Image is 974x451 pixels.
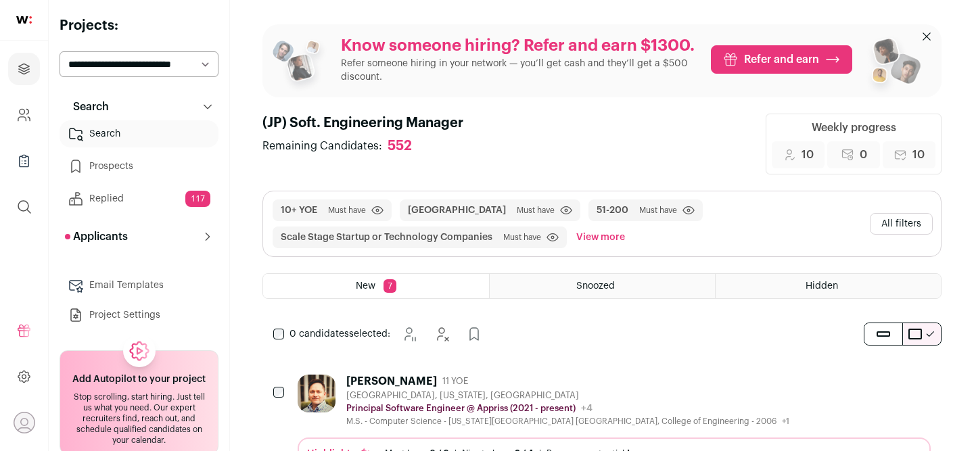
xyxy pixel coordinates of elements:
[68,391,210,446] div: Stop scrolling, start hiring. Just tell us what you need. Our expert recruiters find, reach out, ...
[639,205,677,216] span: Must have
[576,281,615,291] span: Snoozed
[298,375,335,412] img: bbf6cda4b985b88dc7a41a4109a75161afe1e608b4075ae1e62937a26831611c
[812,120,896,136] div: Weekly progress
[597,204,628,217] button: 51-200
[72,373,206,386] h2: Add Autopilot to your project
[581,404,593,413] span: +4
[384,279,396,293] span: 7
[289,327,390,341] span: selected:
[346,375,437,388] div: [PERSON_NAME]
[870,213,933,235] button: All filters
[60,272,218,299] a: Email Templates
[388,138,412,155] div: 552
[281,204,317,217] button: 10+ YOE
[60,185,218,212] a: Replied117
[806,281,838,291] span: Hidden
[14,412,35,433] button: Open dropdown
[517,205,555,216] span: Must have
[60,120,218,147] a: Search
[60,302,218,329] a: Project Settings
[346,390,789,401] div: [GEOGRAPHIC_DATA], [US_STATE], [GEOGRAPHIC_DATA]
[860,147,867,163] span: 0
[341,35,700,57] p: Know someone hiring? Refer and earn $1300.
[574,227,628,248] button: View more
[8,145,40,177] a: Company Lists
[490,274,715,298] a: Snoozed
[185,191,210,207] span: 117
[503,232,541,243] span: Must have
[271,35,330,95] img: referral_people_group_1-3817b86375c0e7f77b15e9e1740954ef64e1f78137dd7e9f4ff27367cb2cd09a.png
[428,321,455,348] button: Hide
[16,16,32,24] img: wellfound-shorthand-0d5821cbd27db2630d0214b213865d53afaa358527fdda9d0ea32b1df1b89c2c.svg
[341,57,700,84] p: Refer someone hiring in your network — you’ll get cash and they’ll get a $500 discount.
[396,321,423,348] button: Snooze
[863,32,923,97] img: referral_people_group_2-7c1ec42c15280f3369c0665c33c00ed472fd7f6af9dd0ec46c364f9a93ccf9a4.png
[60,16,218,35] h2: Projects:
[65,99,109,115] p: Search
[328,205,366,216] span: Must have
[60,153,218,180] a: Prospects
[60,93,218,120] button: Search
[262,138,382,154] span: Remaining Candidates:
[281,231,492,244] button: Scale Stage Startup or Technology Companies
[289,329,349,339] span: 0 candidates
[356,281,375,291] span: New
[346,403,576,414] p: Principal Software Engineer @ Appriss (2021 - present)
[782,417,789,425] span: +1
[442,376,468,387] span: 11 YOE
[60,223,218,250] button: Applicants
[262,114,463,133] h1: (JP) Soft. Engineering Manager
[912,147,925,163] span: 10
[346,416,789,427] div: M.S. - Computer Science - [US_STATE][GEOGRAPHIC_DATA] [GEOGRAPHIC_DATA], College of Engineering -...
[65,229,128,245] p: Applicants
[716,274,941,298] a: Hidden
[711,45,852,74] a: Refer and earn
[461,321,488,348] button: Add to Prospects
[8,53,40,85] a: Projects
[8,99,40,131] a: Company and ATS Settings
[802,147,814,163] span: 10
[408,204,506,217] button: [GEOGRAPHIC_DATA]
